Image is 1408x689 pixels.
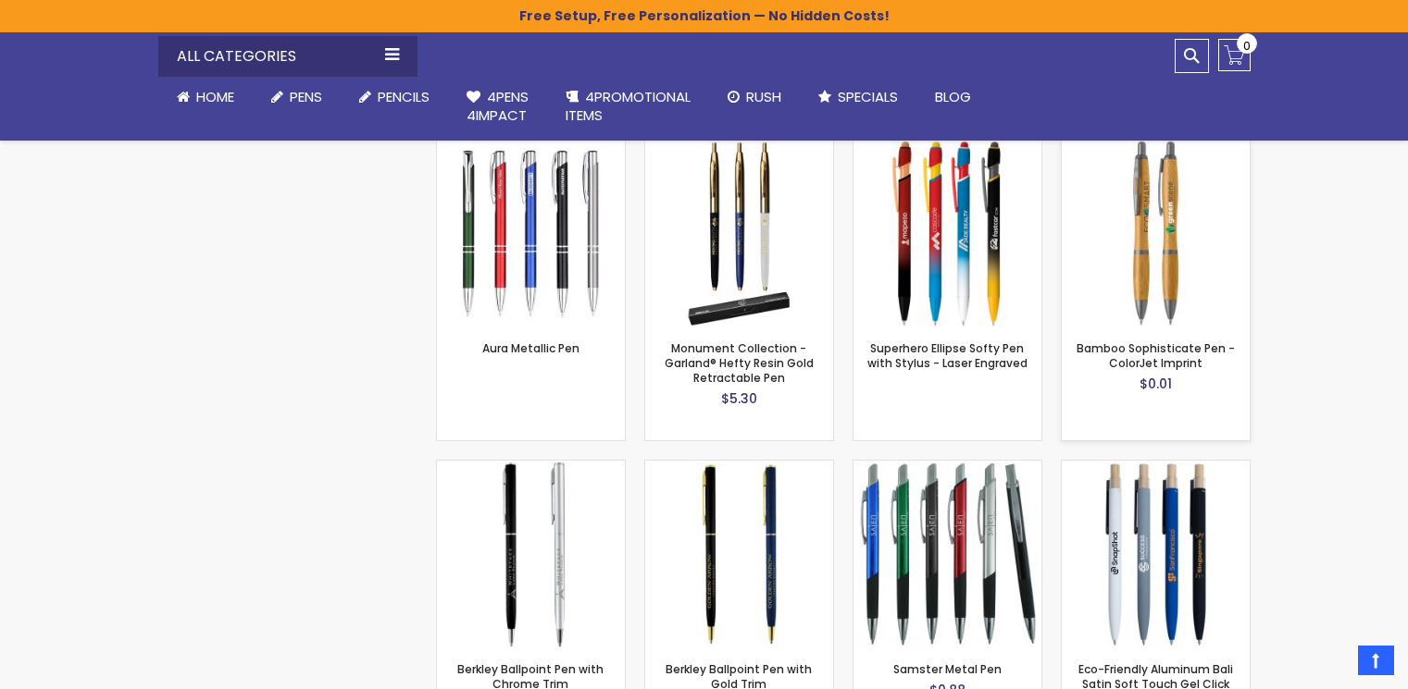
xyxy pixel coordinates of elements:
[645,140,833,327] img: Monument Collection - Garland® Hefty Resin Gold Retractable Pen
[437,139,625,154] a: Aura Metallic Pen
[253,77,341,117] a: Pens
[437,140,625,327] img: Aura Metallic Pen
[547,77,709,137] a: 4PROMOTIONALITEMS
[1218,39,1251,71] a: 0
[838,87,898,106] span: Specials
[1062,461,1250,648] img: Eco-Friendly Aluminum Bali Satin Soft Touch Gel Click Pen
[341,77,448,117] a: Pencils
[467,87,529,125] span: 4Pens 4impact
[566,87,691,125] span: 4PROMOTIONAL ITEMS
[935,87,971,106] span: Blog
[854,140,1041,327] img: Superhero Ellipse Softy Pen with Stylus - Laser Engraved
[482,340,579,356] a: Aura Metallic Pen
[854,139,1041,154] a: Superhero Ellipse Softy Pen with Stylus - Laser Engraved
[645,460,833,475] a: Berkley Ballpoint Pen with Gold Trim
[645,461,833,648] img: Berkley Ballpoint Pen with Gold Trim
[1077,340,1235,371] a: Bamboo Sophisticate Pen - ColorJet Imprint
[437,461,625,648] img: Berkley Ballpoint Pen with Chrome Trim
[158,77,253,117] a: Home
[854,461,1041,648] img: Samster Metal Pen
[158,36,417,77] div: All Categories
[1062,139,1250,154] a: Bamboo Sophisticate Pen - ColorJet Imprint
[448,77,547,137] a: 4Pens4impact
[867,340,1028,371] a: Superhero Ellipse Softy Pen with Stylus - Laser Engraved
[800,77,916,117] a: Specials
[196,87,234,106] span: Home
[437,460,625,475] a: Berkley Ballpoint Pen with Chrome Trim
[893,661,1002,677] a: Samster Metal Pen
[1140,375,1172,393] span: $0.01
[1255,639,1408,689] iframe: Google Customer Reviews
[721,389,757,408] span: $5.30
[645,139,833,154] a: Monument Collection - Garland® Hefty Resin Gold Retractable Pen
[665,340,814,386] a: Monument Collection - Garland® Hefty Resin Gold Retractable Pen
[290,87,322,106] span: Pens
[378,87,430,106] span: Pencils
[709,77,800,117] a: Rush
[1243,37,1251,55] span: 0
[916,77,990,117] a: Blog
[854,460,1041,475] a: Samster Metal Pen
[1062,460,1250,475] a: Eco-Friendly Aluminum Bali Satin Soft Touch Gel Click Pen
[1062,140,1250,327] img: Bamboo Sophisticate Pen - ColorJet Imprint
[746,87,781,106] span: Rush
